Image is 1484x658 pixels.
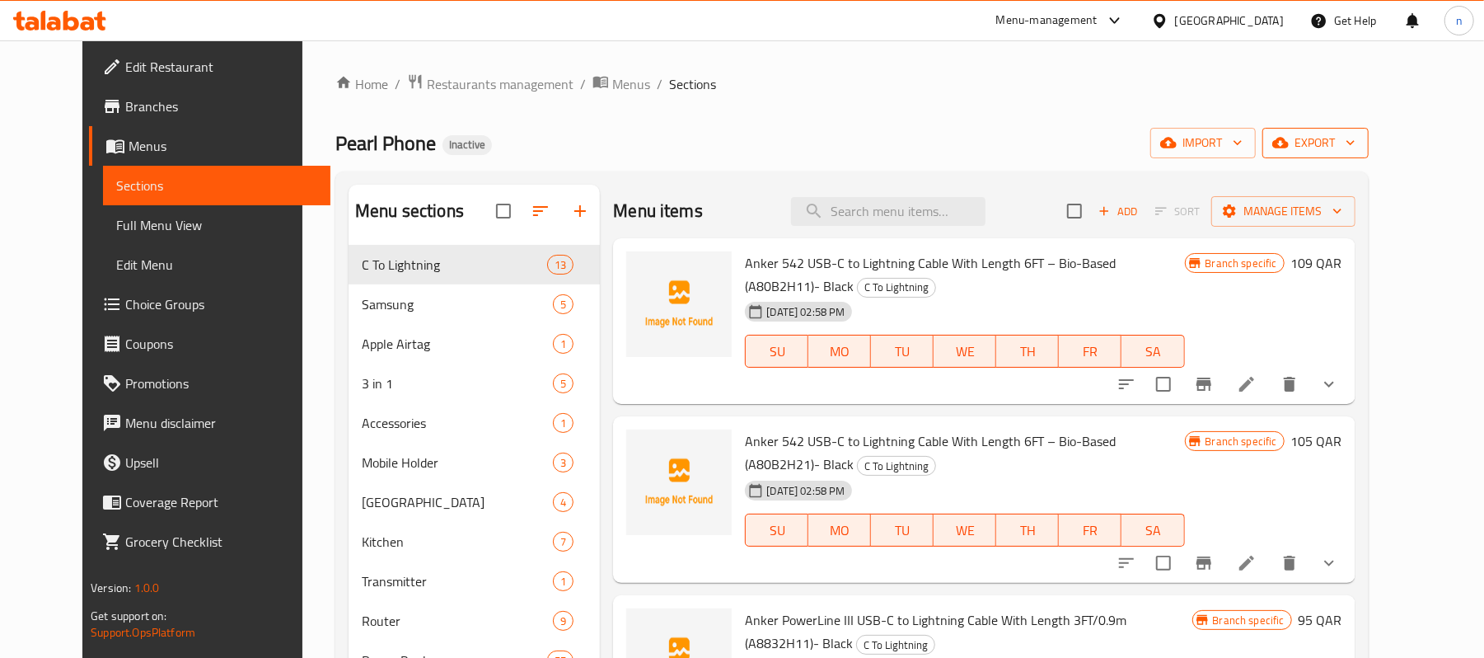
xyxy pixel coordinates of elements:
span: Samsung [362,294,553,314]
span: Branches [125,96,317,116]
a: Menus [89,126,330,166]
button: sort-choices [1107,364,1146,404]
span: Branch specific [1206,613,1291,628]
span: Sort sections [521,191,560,231]
span: MO [815,340,864,364]
a: Menu disclaimer [89,403,330,443]
button: MO [808,335,871,368]
span: SU [752,340,802,364]
span: Router [362,611,553,631]
span: TU [878,519,927,543]
span: WE [940,519,990,543]
span: 1.0.0 [134,577,160,599]
span: WE [940,340,990,364]
li: / [580,74,586,94]
a: Branches [89,87,330,126]
span: Choice Groups [125,294,317,314]
h6: 105 QAR [1291,430,1342,453]
div: Menu-management [996,11,1098,31]
div: items [553,334,573,354]
span: Transmitter [362,571,553,591]
a: Support.OpsPlatform [91,622,195,643]
span: Inactive [442,138,492,152]
span: [DATE] 02:58 PM [760,304,851,320]
span: Promotions [125,374,317,393]
a: Home [335,74,388,94]
button: Add [1092,199,1145,224]
a: Coupons [89,324,330,364]
a: Edit menu item [1237,374,1257,394]
a: Coverage Report [89,482,330,522]
span: Upsell [125,453,317,472]
a: Restaurants management [407,73,573,95]
button: TU [871,335,934,368]
span: Select section first [1145,199,1211,224]
button: WE [934,335,996,368]
span: Add item [1092,199,1145,224]
span: C To Lightning [858,278,935,297]
a: Full Menu View [103,205,330,245]
span: Sections [669,74,716,94]
button: TU [871,514,934,547]
svg: Show Choices [1319,374,1339,394]
span: Branch specific [1199,434,1284,449]
span: [GEOGRAPHIC_DATA] [362,492,553,512]
span: 4 [554,495,573,510]
button: TH [996,514,1059,547]
span: Anker 542 USB-C to Lightning Cable With Length 6FT – Bio-Based (A80B2H21)- Black [745,429,1116,477]
button: sort-choices [1107,543,1146,583]
a: Sections [103,166,330,205]
span: Menu disclaimer [125,413,317,433]
div: items [553,413,573,433]
div: [GEOGRAPHIC_DATA] [1175,12,1284,30]
button: Add section [560,191,600,231]
span: Pearl Phone [335,125,436,162]
div: Kitchen7 [349,522,600,562]
a: Edit Restaurant [89,47,330,87]
button: FR [1059,514,1121,547]
button: SA [1121,335,1184,368]
button: import [1150,128,1256,158]
div: 3 in 15 [349,364,600,403]
button: delete [1270,543,1309,583]
span: 13 [548,257,573,273]
h6: 109 QAR [1291,251,1342,275]
button: show more [1309,543,1349,583]
span: Sections [116,176,317,195]
div: Router9 [349,601,600,641]
span: Select all sections [486,194,521,228]
span: C To Lightning [858,457,935,476]
span: Branch specific [1199,256,1284,271]
span: Anker 542 USB-C to Lightning Cable With Length 6FT – Bio-Based (A80B2H11)- Black [745,251,1116,298]
span: SA [1128,340,1177,364]
div: Docking Station [362,492,553,512]
span: import [1163,133,1243,153]
span: Mobile Holder [362,453,553,472]
input: search [791,197,985,226]
span: 3 in 1 [362,374,553,393]
button: SA [1121,514,1184,547]
div: items [553,294,573,314]
div: Samsung5 [349,284,600,324]
div: items [553,453,573,472]
button: show more [1309,364,1349,404]
span: Get support on: [91,605,166,627]
div: Apple Airtag [362,334,553,354]
span: FR [1065,519,1115,543]
span: Coverage Report [125,492,317,512]
span: 9 [554,613,573,629]
button: TH [996,335,1059,368]
div: C To Lightning [857,278,936,298]
span: SU [752,519,802,543]
span: C To Lightning [362,255,547,275]
span: Kitchen [362,532,553,552]
button: Branch-specific-item [1184,364,1224,404]
div: items [553,374,573,393]
div: items [553,571,573,591]
h2: Menu items [613,199,703,223]
span: Select to update [1146,367,1181,402]
div: Inactive [442,135,492,155]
